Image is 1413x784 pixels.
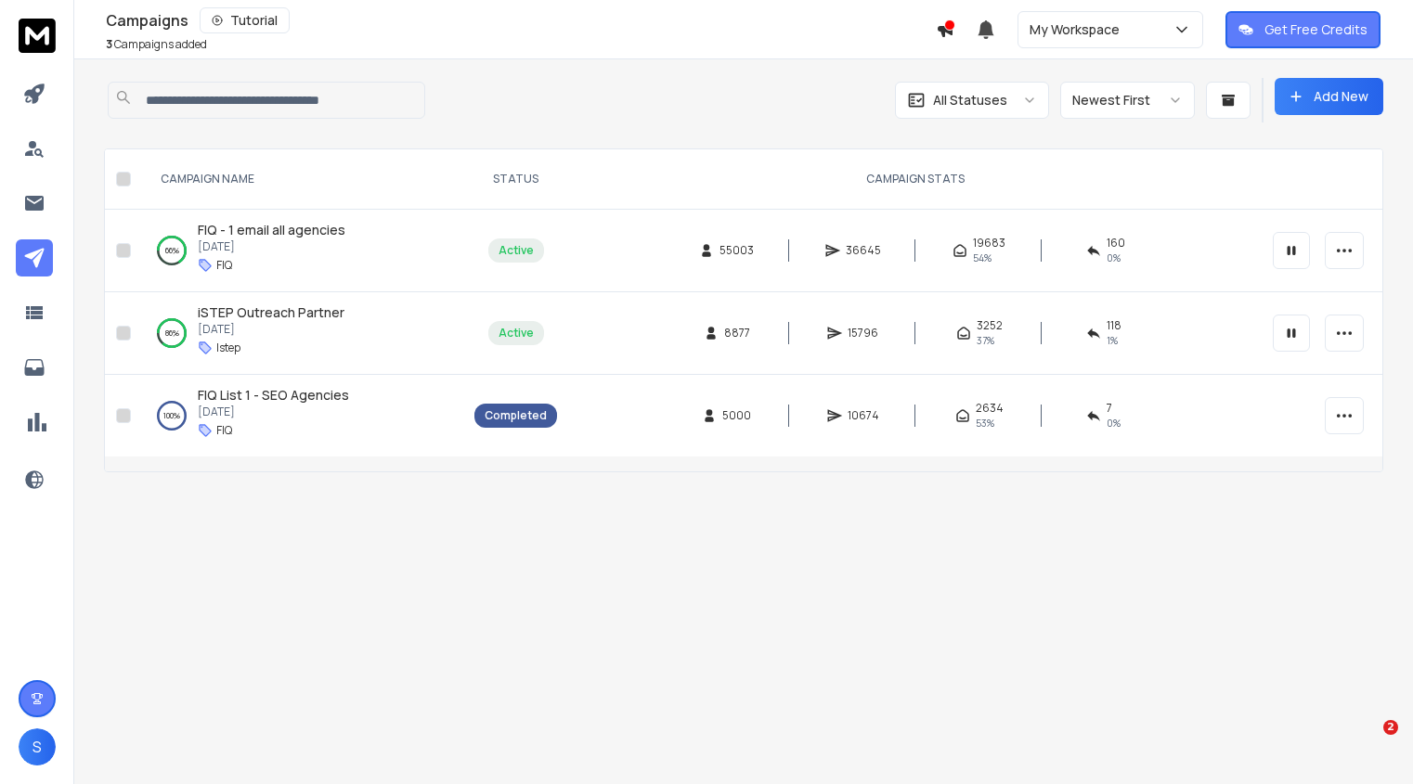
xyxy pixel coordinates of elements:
span: 3252 [977,318,1003,333]
button: Newest First [1060,82,1195,119]
button: Add New [1275,78,1383,115]
span: 19683 [973,236,1005,251]
th: STATUS [463,149,568,210]
p: FIQ [216,258,232,273]
div: Active [499,243,534,258]
th: CAMPAIGN STATS [568,149,1262,210]
div: Completed [485,408,547,423]
p: My Workspace [1030,20,1127,39]
td: 86%iSTEP Outreach Partner[DATE]Istep [138,292,463,375]
span: 55003 [719,243,754,258]
th: CAMPAIGN NAME [138,149,463,210]
span: 3 [106,36,112,52]
button: Get Free Credits [1225,11,1381,48]
span: 8877 [724,326,750,341]
div: Campaigns [106,7,936,33]
p: Campaigns added [106,37,207,52]
iframe: Intercom live chat [1345,720,1390,765]
a: FIQ List 1 - SEO Agencies [198,386,349,405]
span: FIQ List 1 - SEO Agencies [198,386,349,404]
button: Tutorial [200,7,290,33]
div: Active [499,326,534,341]
button: S [19,728,56,765]
span: 7 [1107,401,1112,416]
p: [DATE] [198,239,345,254]
td: 66%FIQ - 1 email all agencies[DATE]FIQ [138,210,463,292]
p: 86 % [165,324,179,342]
p: [DATE] [198,405,349,419]
a: iSTEP Outreach Partner [198,303,344,322]
p: 100 % [163,406,180,425]
p: 66 % [165,241,179,260]
p: Istep [216,341,240,355]
p: FIQ [216,423,232,438]
span: 2 [1383,720,1398,735]
span: iSTEP Outreach Partner [198,303,344,321]
span: 10674 [848,408,879,423]
td: 100%FIQ List 1 - SEO Agencies[DATE]FIQ [138,375,463,457]
span: 0 % [1107,251,1121,265]
span: 160 [1107,236,1125,251]
p: [DATE] [198,322,344,337]
span: 5000 [722,408,751,423]
span: 54 % [973,251,992,265]
span: 37 % [977,333,994,348]
span: 118 [1107,318,1121,333]
span: 0 % [1107,416,1121,431]
span: 53 % [976,416,994,431]
a: FIQ - 1 email all agencies [198,221,345,239]
span: 2634 [976,401,1004,416]
span: 1 % [1107,333,1118,348]
span: 15796 [848,326,878,341]
span: 36645 [846,243,881,258]
p: All Statuses [933,91,1007,109]
p: Get Free Credits [1264,20,1368,39]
